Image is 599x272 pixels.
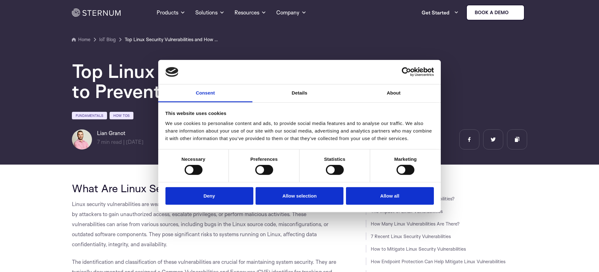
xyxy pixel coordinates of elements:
[125,36,219,43] a: Top Linux Security Vulnerabilities and How to Prevent Them
[511,10,516,15] img: sternum iot
[99,36,116,43] a: IoT Blog
[72,112,107,119] a: Fundamentals
[97,129,143,137] h6: Lian Granot
[157,1,185,24] a: Products
[72,36,90,43] a: Home
[72,201,333,248] span: Linux security vulnerabilities are weaknesses or flaws within the Linux operating system that can...
[346,187,434,205] button: Allow all
[97,139,100,145] span: 7
[394,156,417,162] strong: Marketing
[422,6,459,19] a: Get Started
[165,187,253,205] button: Deny
[366,182,527,187] h3: JUMP TO SECTION
[72,61,449,101] h1: Top Linux Security Vulnerabilities and How to Prevent Them
[165,120,434,142] div: We use cookies to personalise content and ads, to provide social media features and to analyse ou...
[371,233,451,239] a: 7 Recent Linux Security Vulnerabilities
[371,246,466,252] a: How to Mitigate Linux Security Vulnerabilities
[235,1,266,24] a: Resources
[466,5,525,20] a: Book a demo
[347,84,441,102] a: About
[379,67,434,77] a: Usercentrics Cookiebot - opens in a new window
[126,139,143,145] span: [DATE]
[371,221,460,227] a: How Many Linux Vulnerabilities Are There?
[251,156,278,162] strong: Preferences
[158,84,252,102] a: Consent
[165,67,179,77] img: logo
[181,156,205,162] strong: Necessary
[72,182,264,195] span: What Are Linux Security Vulnerabilities?
[195,1,224,24] a: Solutions
[72,129,92,150] img: Lian Granot
[110,112,133,119] a: How Tos
[371,258,505,264] a: How Endpoint Protection Can Help Mitigate Linux Vulnerabilities
[165,110,434,117] div: This website uses cookies
[256,187,343,205] button: Allow selection
[324,156,345,162] strong: Statistics
[252,84,347,102] a: Details
[276,1,306,24] a: Company
[97,139,125,145] span: min read |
